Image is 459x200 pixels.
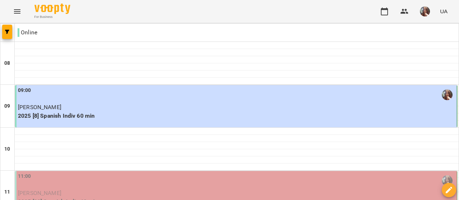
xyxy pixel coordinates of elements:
span: For Business [34,15,70,19]
img: Михайлик Альона Михайлівна (і) [442,89,453,100]
img: 0ee1f4be303f1316836009b6ba17c5c5.jpeg [420,6,430,16]
span: [PERSON_NAME] [18,190,61,196]
p: 2025 [8] Spanish Indiv 60 min [18,112,455,120]
h6: 11 [4,188,10,196]
h6: 08 [4,59,10,67]
h6: 10 [4,145,10,153]
button: UA [437,5,450,18]
h6: 09 [4,102,10,110]
button: Menu [9,3,26,20]
img: Voopty Logo [34,4,70,14]
span: UA [440,8,448,15]
img: Михайлик Альона Михайлівна (і) [442,175,453,186]
span: [PERSON_NAME] [18,104,61,111]
label: 09:00 [18,87,31,94]
p: Online [18,28,37,37]
label: 11:00 [18,172,31,180]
